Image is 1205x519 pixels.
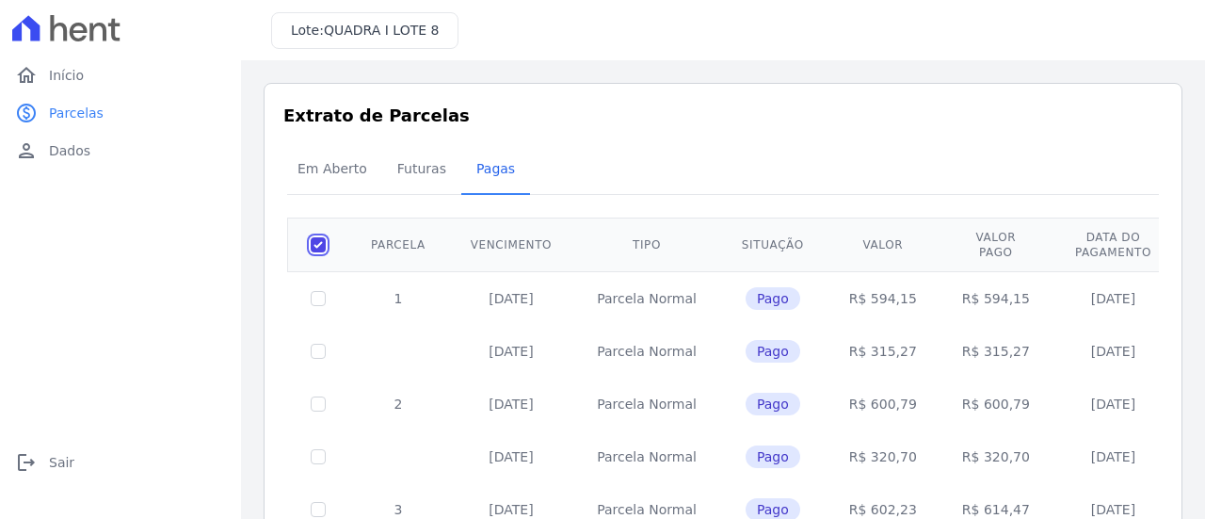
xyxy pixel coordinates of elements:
input: Só é possível selecionar pagamentos em aberto [311,291,326,306]
a: Pagas [461,146,530,195]
a: Futuras [382,146,461,195]
span: Em Aberto [286,150,378,187]
span: Pago [746,393,800,415]
a: personDados [8,132,233,170]
span: Início [49,66,84,85]
i: logout [15,451,38,474]
td: [DATE] [448,271,574,325]
td: R$ 320,70 [827,430,940,483]
td: R$ 594,15 [940,271,1052,325]
input: Só é possível selecionar pagamentos em aberto [311,449,326,464]
a: logoutSair [8,444,233,481]
a: Em Aberto [282,146,382,195]
a: paidParcelas [8,94,233,132]
span: QUADRA I LOTE 8 [324,23,439,38]
i: paid [15,102,38,124]
th: Valor pago [940,218,1052,271]
th: Parcela [348,218,448,271]
td: Parcela Normal [574,271,719,325]
th: Tipo [574,218,719,271]
td: R$ 594,15 [827,271,940,325]
span: Parcelas [49,104,104,122]
td: R$ 315,27 [940,325,1052,378]
a: homeInício [8,57,233,94]
td: 2 [348,378,448,430]
td: Parcela Normal [574,378,719,430]
span: Dados [49,141,90,160]
td: [DATE] [1052,378,1174,430]
i: home [15,64,38,87]
td: [DATE] [1052,325,1174,378]
td: R$ 600,79 [940,378,1052,430]
td: R$ 320,70 [940,430,1052,483]
td: R$ 315,27 [827,325,940,378]
td: [DATE] [1052,430,1174,483]
td: [DATE] [1052,271,1174,325]
i: person [15,139,38,162]
th: Situação [719,218,827,271]
th: Data do pagamento [1052,218,1174,271]
th: Vencimento [448,218,574,271]
span: Pago [746,340,800,363]
span: Futuras [386,150,458,187]
span: Sair [49,453,74,472]
h3: Extrato de Parcelas [283,103,1163,128]
td: 1 [348,271,448,325]
td: [DATE] [448,430,574,483]
td: R$ 600,79 [827,378,940,430]
td: Parcela Normal [574,325,719,378]
input: Só é possível selecionar pagamentos em aberto [311,344,326,359]
input: Só é possível selecionar pagamentos em aberto [311,502,326,517]
th: Valor [827,218,940,271]
td: [DATE] [448,325,574,378]
span: Pago [746,446,800,468]
h3: Lote: [291,21,439,41]
input: Só é possível selecionar pagamentos em aberto [311,397,326,412]
td: Parcela Normal [574,430,719,483]
td: [DATE] [448,378,574,430]
span: Pago [746,287,800,310]
span: Pagas [465,150,526,187]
